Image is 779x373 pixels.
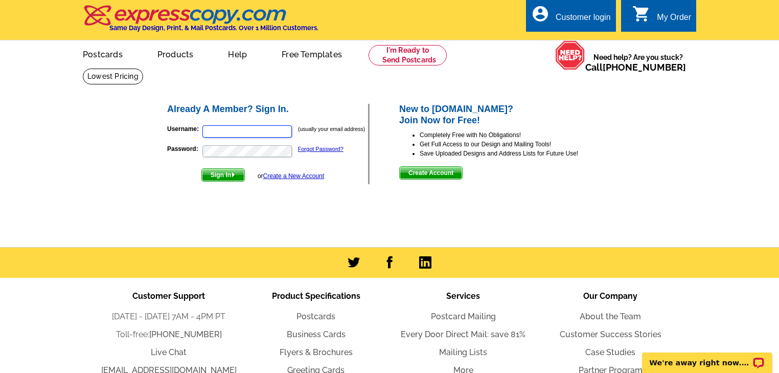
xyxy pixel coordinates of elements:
div: or [258,171,324,181]
h2: Already A Member? Sign In. [167,104,368,115]
label: Password: [167,144,201,153]
button: Sign In [201,168,245,182]
a: Postcards [66,41,139,65]
a: Business Cards [287,330,346,339]
li: Toll-free: [95,328,242,341]
a: [PHONE_NUMBER] [603,62,686,73]
span: Sign In [202,169,244,181]
li: [DATE] - [DATE] 7AM - 4PM PT [95,311,242,323]
a: Customer Success Stories [560,330,661,339]
div: Customer login [556,13,611,27]
li: Completely Free with No Obligations! [420,130,613,140]
h2: New to [DOMAIN_NAME]? Join Now for Free! [399,104,613,126]
i: account_circle [531,5,549,23]
a: Postcard Mailing [431,312,496,321]
a: Postcards [296,312,335,321]
a: Free Templates [265,41,358,65]
span: Need help? Are you stuck? [585,52,691,73]
i: shopping_cart [632,5,651,23]
a: Forgot Password? [298,146,343,152]
a: Flyers & Brochures [280,347,353,357]
span: Customer Support [132,291,205,301]
span: Product Specifications [272,291,360,301]
a: [PHONE_NUMBER] [149,330,222,339]
span: Services [446,291,480,301]
span: Call [585,62,686,73]
li: Save Uploaded Designs and Address Lists for Future Use! [420,149,613,158]
img: button-next-arrow-white.png [231,172,236,177]
a: Case Studies [585,347,635,357]
a: Help [212,41,263,65]
small: (usually your email address) [298,126,365,132]
li: Get Full Access to our Design and Mailing Tools! [420,140,613,149]
h4: Same Day Design, Print, & Mail Postcards. Over 1 Million Customers. [109,24,318,32]
a: Products [141,41,210,65]
a: Create a New Account [263,172,324,180]
img: help [555,40,585,70]
div: My Order [657,13,691,27]
a: Live Chat [151,347,187,357]
a: About the Team [580,312,641,321]
label: Username: [167,124,201,134]
a: Mailing Lists [439,347,487,357]
span: Create Account [400,167,462,179]
a: shopping_cart My Order [632,11,691,24]
a: account_circle Customer login [531,11,611,24]
iframe: LiveChat chat widget [635,341,779,373]
a: Every Door Direct Mail: save 81% [401,330,525,339]
span: Our Company [583,291,637,301]
a: Same Day Design, Print, & Mail Postcards. Over 1 Million Customers. [83,12,318,32]
button: Create Account [399,166,463,180]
